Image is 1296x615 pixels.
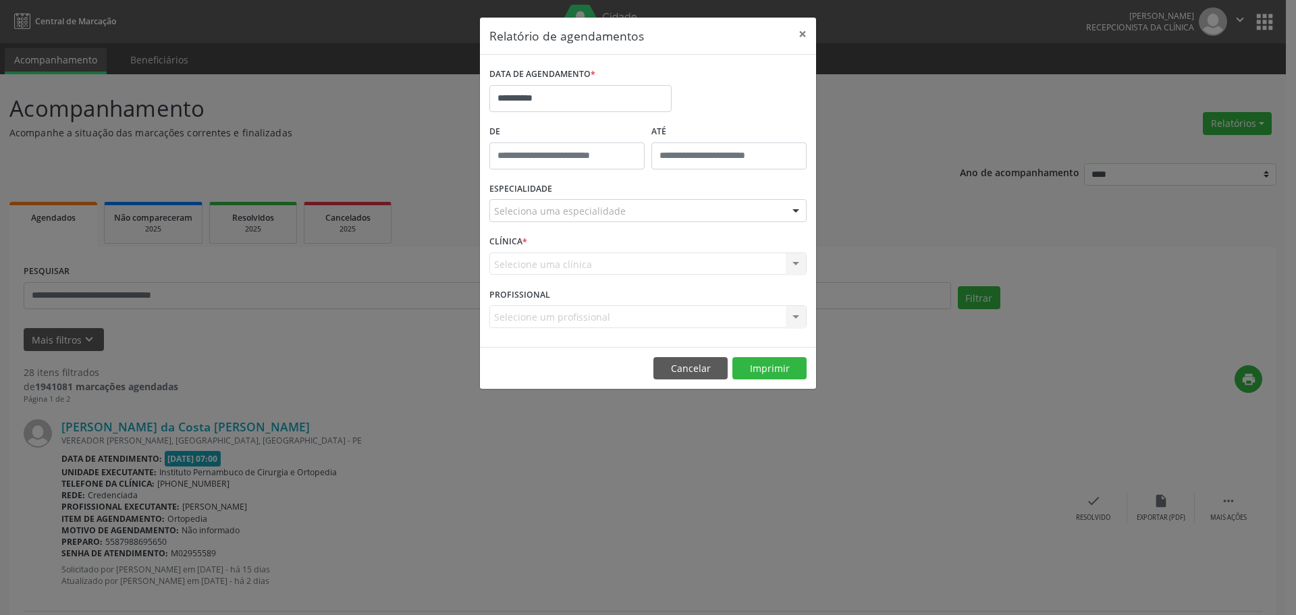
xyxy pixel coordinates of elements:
[789,18,816,51] button: Close
[494,204,626,218] span: Seleciona uma especialidade
[732,357,807,380] button: Imprimir
[651,122,807,142] label: ATÉ
[489,64,595,85] label: DATA DE AGENDAMENTO
[489,179,552,200] label: ESPECIALIDADE
[653,357,728,380] button: Cancelar
[489,284,550,305] label: PROFISSIONAL
[489,232,527,252] label: CLÍNICA
[489,122,645,142] label: De
[489,27,644,45] h5: Relatório de agendamentos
